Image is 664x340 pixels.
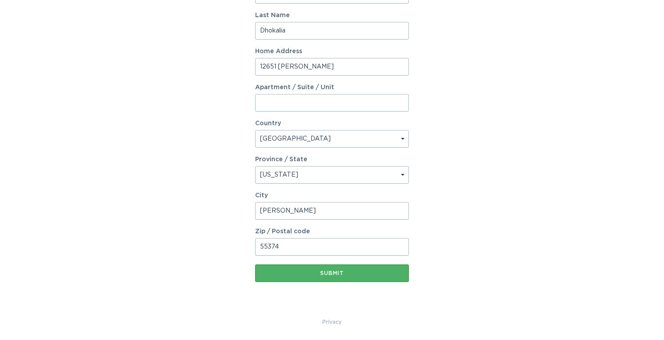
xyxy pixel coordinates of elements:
[255,264,409,282] button: Submit
[255,12,409,18] label: Last Name
[255,48,409,54] label: Home Address
[255,156,307,163] label: Province / State
[322,317,342,327] a: Privacy Policy & Terms of Use
[260,271,404,276] div: Submit
[255,228,409,235] label: Zip / Postal code
[255,84,409,90] label: Apartment / Suite / Unit
[255,120,281,127] label: Country
[255,192,409,199] label: City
